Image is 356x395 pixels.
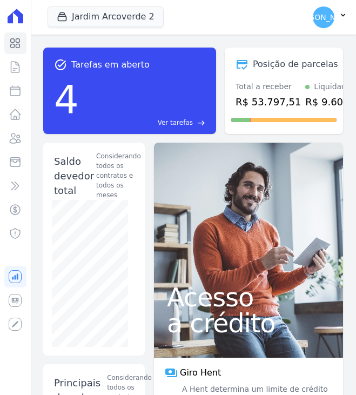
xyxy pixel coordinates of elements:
[180,366,221,379] span: Giro Hent
[304,2,356,32] button: [PERSON_NAME]
[236,95,301,109] div: R$ 53.797,51
[83,118,205,128] a: Ver tarefas east
[167,310,330,336] span: a crédito
[96,151,141,200] div: Considerando todos os contratos e todos os meses
[54,71,79,128] div: 4
[167,284,330,310] span: Acesso
[71,58,150,71] span: Tarefas em aberto
[236,81,301,92] div: Total a receber
[54,154,94,198] div: Saldo devedor total
[292,14,355,21] span: [PERSON_NAME]
[197,119,205,127] span: east
[253,58,338,71] div: Posição de parcelas
[48,6,164,27] button: Jardim Arcoverde 2
[158,118,193,128] span: Ver tarefas
[54,58,67,71] span: task_alt
[314,81,355,92] div: Liquidados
